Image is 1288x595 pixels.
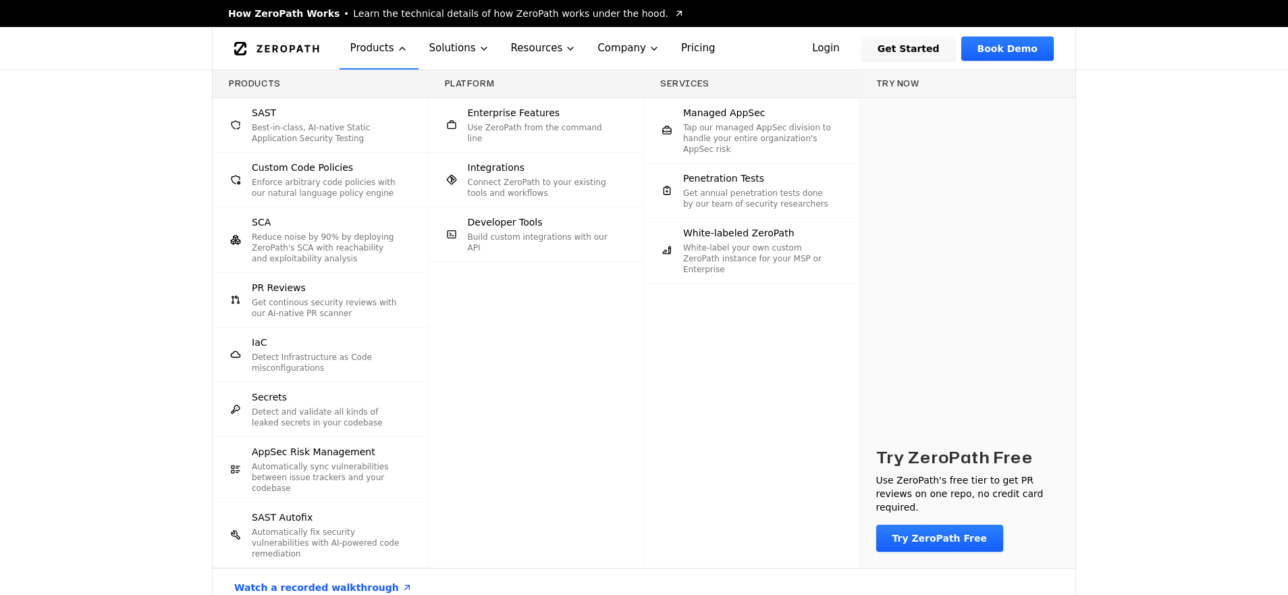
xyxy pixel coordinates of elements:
[683,172,764,185] span: Penetration Tests
[228,7,685,20] a: How ZeroPath WorksLearn the technical details of how ZeroPath works under the hood.
[683,242,832,275] p: White-label your own custom ZeroPath instance for your MSP or Enterprise
[683,188,832,209] p: Get annual penetration tests done by our team of security researchers
[252,297,401,319] p: Get continous security reviews with our AI-native PR scanner
[252,122,401,144] p: Best-in-class, AI-native Static Application Security Testing
[213,207,428,272] a: SCAReduce noise by 90% by deploying ZeroPath's SCA with reachability and exploitability analysis
[252,407,401,428] p: Detect and validate all kinds of leaked secrets in your codebase
[468,122,617,144] p: Use ZeroPath from the command line
[796,36,856,61] a: Login
[876,78,1060,89] h3: Try now
[876,525,1004,552] a: Try ZeroPath Free
[876,473,1060,514] p: Use ZeroPath's free tier to get PR reviews on one repo, no credit card required.
[213,328,428,382] a: IaCDetect Infrastructure as Code misconfigurations
[587,27,670,70] button: Company
[500,27,587,70] button: Resources
[252,161,353,174] span: Custom Code Policies
[961,36,1054,61] a: Book Demo
[683,226,795,240] span: White-labeled ZeroPath
[468,161,525,174] span: Integrations
[683,106,766,120] span: Managed AppSec
[252,511,313,524] span: SAST Autofix
[252,527,401,559] p: Automatically fix security vulnerabilities with AI-powered code remediation
[876,446,1033,468] h3: Try ZeroPath Free
[252,461,401,494] p: Automatically sync vulnerabilities between issue trackers and your codebase
[213,382,428,436] a: SecretsDetect and validate all kinds of leaked secrets in your codebase
[644,98,859,163] a: Managed AppSecTap our managed AppSec division to handle your entire organization's AppSec risk
[468,177,617,199] p: Connect ZeroPath to your existing tools and workflows
[660,78,843,89] h3: Services
[212,27,1076,70] nav: Global
[419,27,500,70] button: Solutions
[213,437,428,502] a: AppSec Risk ManagementAutomatically sync vulnerabilities between issue trackers and your codebase
[252,445,375,459] span: AppSec Risk Management
[252,336,267,349] span: IaC
[252,390,287,404] span: Secrets
[468,106,560,120] span: Enterprise Features
[252,177,401,199] p: Enforce arbitrary code policies with our natural language policy engine
[213,273,428,327] a: PR ReviewsGet continous security reviews with our AI-native PR scanner
[213,153,428,207] a: Custom Code PoliciesEnforce arbitrary code policies with our natural language policy engine
[861,36,956,61] a: Get Started
[670,27,726,70] a: Pricing
[252,232,401,264] p: Reduce noise by 90% by deploying ZeroPath's SCA with reachability and exploitability analysis
[252,106,276,120] span: SAST
[353,7,668,20] span: Learn the technical details of how ZeroPath works under the hood.
[429,153,644,207] a: IntegrationsConnect ZeroPath to your existing tools and workflows
[468,215,543,229] span: Developer Tools
[468,232,617,253] p: Build custom integrations with our API
[213,502,428,567] a: SAST AutofixAutomatically fix security vulnerabilities with AI-powered code remediation
[213,98,428,152] a: SASTBest-in-class, AI-native Static Application Security Testing
[644,218,859,283] a: White-labeled ZeroPathWhite-label your own custom ZeroPath instance for your MSP or Enterprise
[229,78,412,89] h3: Products
[252,281,306,294] span: PR Reviews
[445,78,628,89] h3: Platform
[683,122,832,155] p: Tap our managed AppSec division to handle your entire organization's AppSec risk
[252,352,401,373] p: Detect Infrastructure as Code misconfigurations
[340,27,419,70] button: Products
[228,7,340,20] span: How ZeroPath Works
[644,163,859,217] a: Penetration TestsGet annual penetration tests done by our team of security researchers
[429,98,644,152] a: Enterprise FeaturesUse ZeroPath from the command line
[429,207,644,261] a: Developer ToolsBuild custom integrations with our API
[252,215,271,229] span: SCA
